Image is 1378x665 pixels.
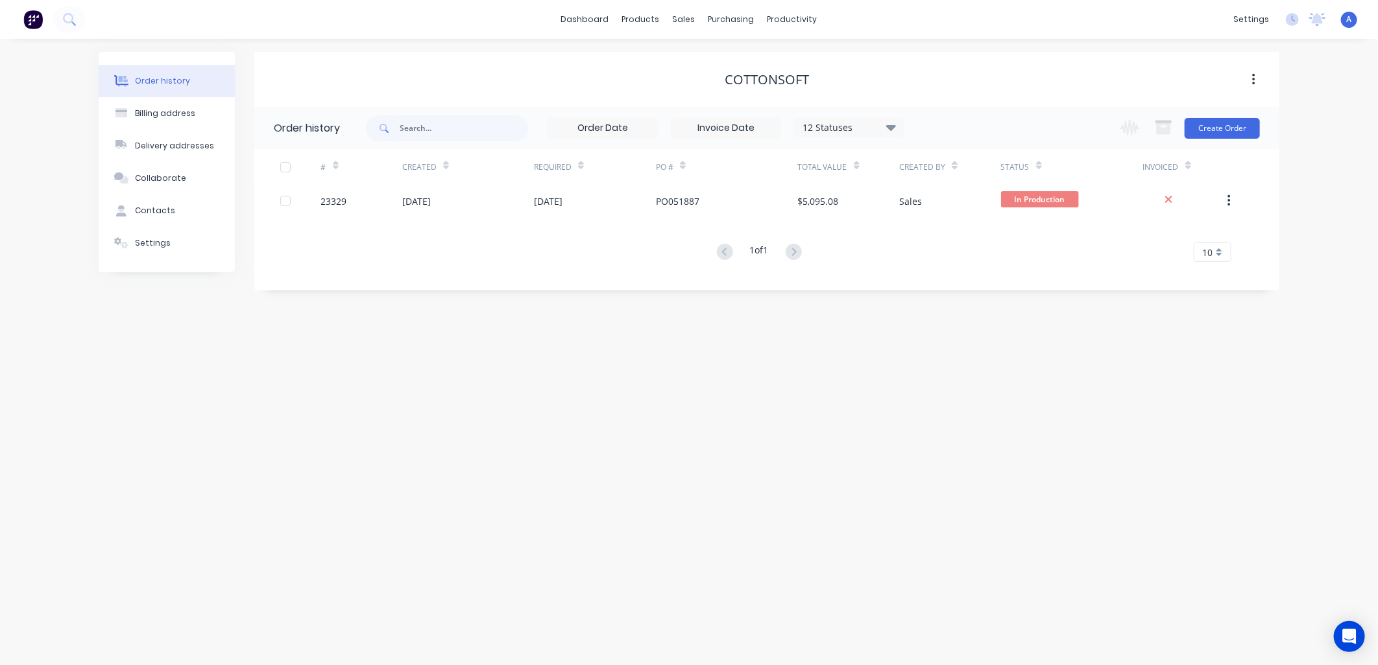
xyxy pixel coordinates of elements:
[702,10,761,29] div: purchasing
[135,75,190,87] div: Order history
[402,194,431,208] div: [DATE]
[135,205,175,216] div: Contacts
[99,97,235,130] button: Billing address
[555,10,616,29] a: dashboard
[135,140,214,152] div: Delivery addresses
[1227,10,1275,29] div: settings
[656,161,673,173] div: PO #
[798,194,839,208] div: $5,095.08
[321,161,326,173] div: #
[616,10,666,29] div: products
[23,10,43,29] img: Factory
[750,243,769,262] div: 1 of 1
[534,149,656,185] div: Required
[1143,161,1179,173] div: Invoiced
[99,194,235,227] button: Contacts
[1185,118,1260,139] button: Create Order
[99,65,235,97] button: Order history
[1334,621,1365,652] div: Open Intercom Messenger
[1001,149,1143,185] div: Status
[1001,191,1079,207] span: In Production
[798,149,899,185] div: Total Value
[899,194,922,208] div: Sales
[274,121,340,136] div: Order history
[99,227,235,259] button: Settings
[1143,149,1224,185] div: Invoiced
[402,161,437,173] div: Created
[1347,14,1352,25] span: A
[656,194,699,208] div: PO051887
[798,161,847,173] div: Total Value
[99,130,235,162] button: Delivery addresses
[321,149,402,185] div: #
[725,72,809,87] div: Cottonsoft
[1202,246,1213,259] span: 10
[548,119,657,138] input: Order Date
[666,10,702,29] div: sales
[899,149,1000,185] div: Created By
[99,162,235,194] button: Collaborate
[135,237,171,249] div: Settings
[1001,161,1030,173] div: Status
[321,194,347,208] div: 23329
[534,194,562,208] div: [DATE]
[135,172,186,184] div: Collaborate
[534,161,572,173] div: Required
[899,161,945,173] div: Created By
[795,121,904,135] div: 12 Statuses
[402,149,534,185] div: Created
[671,119,780,138] input: Invoice Date
[135,108,195,119] div: Billing address
[400,115,528,141] input: Search...
[761,10,824,29] div: productivity
[656,149,798,185] div: PO #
